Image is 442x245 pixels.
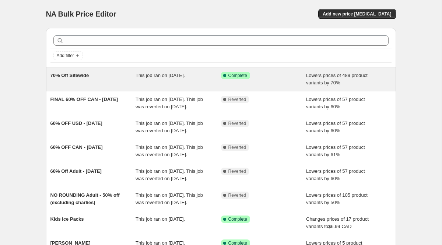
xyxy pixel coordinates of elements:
span: This job ran on [DATE]. [136,73,185,78]
span: Lowers prices of 57 product variants by 60% [306,120,365,133]
span: Lowers prices of 105 product variants by 50% [306,192,368,205]
span: 60% Off Adult - [DATE] [50,168,102,174]
span: This job ran on [DATE]. This job was reverted on [DATE]. [136,97,203,109]
span: This job ran on [DATE]. This job was reverted on [DATE]. [136,168,203,181]
span: 70% Off Sitewide [50,73,89,78]
span: Reverted [228,97,246,102]
span: NO ROUNDING Adult - 50% off (excluding charlies) [50,192,120,205]
span: Add new price [MEDICAL_DATA] [323,11,391,17]
span: Kids Ice Packs [50,216,84,222]
span: FINAL 60% OFF CAN - [DATE] [50,97,118,102]
span: This job ran on [DATE]. [136,216,185,222]
span: This job ran on [DATE]. This job was reverted on [DATE]. [136,120,203,133]
span: Lowers prices of 57 product variants by 60% [306,97,365,109]
span: Reverted [228,168,246,174]
span: This job ran on [DATE]. This job was reverted on [DATE]. [136,192,203,205]
button: Add new price [MEDICAL_DATA] [318,9,396,19]
span: 60% OFF CAN - [DATE] [50,144,103,150]
span: Complete [228,216,247,222]
span: Reverted [228,192,246,198]
span: This job ran on [DATE]. This job was reverted on [DATE]. [136,144,203,157]
span: Changes prices of 17 product variants to [306,216,369,229]
span: Complete [228,73,247,78]
button: Add filter [53,51,83,60]
span: Reverted [228,120,246,126]
span: Lowers prices of 57 product variants by 60% [306,168,365,181]
span: 60% OFF USD - [DATE] [50,120,102,126]
span: NA Bulk Price Editor [46,10,116,18]
span: Lowers prices of 489 product variants by 70% [306,73,368,85]
span: Lowers prices of 57 product variants by 61% [306,144,365,157]
span: Reverted [228,144,246,150]
span: $6.99 CAD [328,224,352,229]
span: Add filter [57,53,74,59]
